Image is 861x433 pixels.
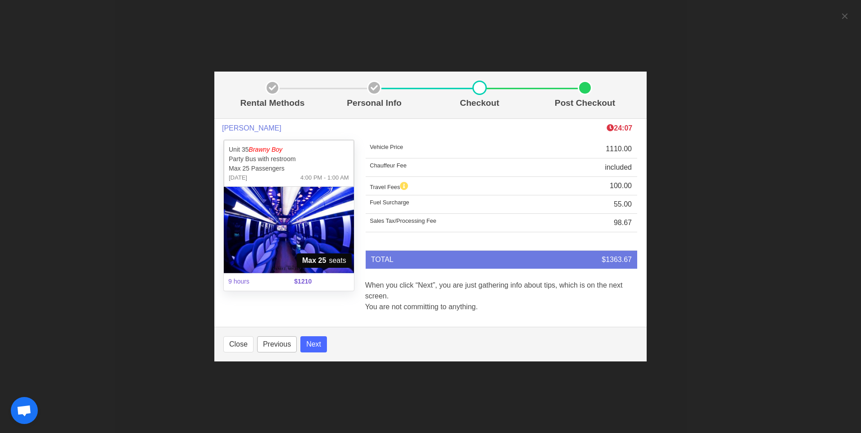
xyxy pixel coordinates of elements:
span: The clock is ticking ⁠— this timer shows how long we'll hold this limo during checkout. If time r... [607,124,632,132]
p: Unit 35 [229,145,349,154]
td: 100.00 [542,177,637,195]
span: seats [297,253,352,268]
button: Close [223,336,254,352]
img: 35%2002.jpg [224,187,354,273]
td: 98.67 [542,214,637,232]
span: [PERSON_NAME] [222,124,281,132]
td: 1110.00 [542,140,637,158]
td: Vehicle Price [366,140,542,158]
p: You are not committing to anything. [365,302,638,312]
td: Sales Tax/Processing Fee [366,214,542,232]
span: 9 hours [223,271,289,292]
a: Open chat [11,397,38,424]
button: Next [300,336,327,352]
button: Previous [257,336,297,352]
td: included [542,158,637,177]
p: Max 25 Passengers [229,164,349,173]
b: 24:07 [607,124,632,132]
td: Travel Fees [366,177,542,195]
em: Brawny Boy [249,146,282,153]
span: 4:00 PM - 1:00 AM [300,173,349,182]
strong: Max 25 [302,255,326,266]
p: Personal Info [325,97,423,110]
p: Party Bus with restroom [229,154,349,164]
td: Chauffeur Fee [366,158,542,177]
td: 55.00 [542,195,637,214]
p: Rental Methods [227,97,318,110]
span: [DATE] [229,173,247,182]
td: TOTAL [366,251,542,269]
td: Fuel Surcharge [366,195,542,214]
p: Post Checkout [536,97,634,110]
td: $1363.67 [542,251,637,269]
p: Checkout [430,97,529,110]
p: When you click “Next”, you are just gathering info about tips, which is on the next screen. [365,280,638,302]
